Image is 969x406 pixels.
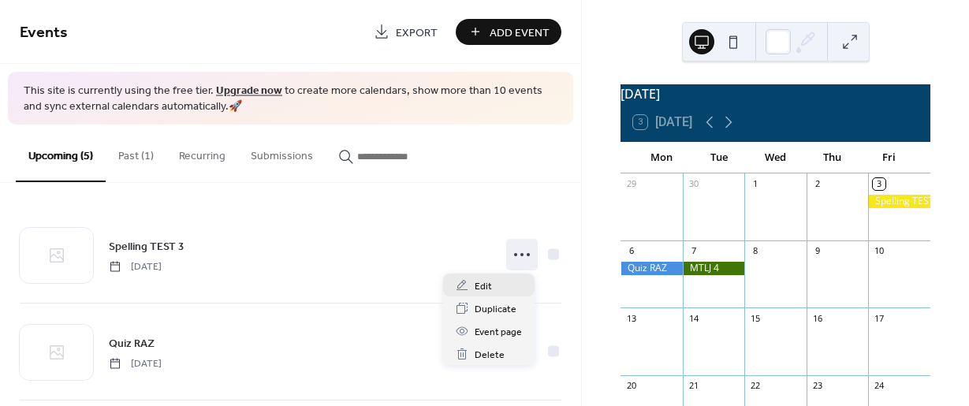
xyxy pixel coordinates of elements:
div: Wed [747,142,804,173]
div: 16 [811,312,823,324]
div: 30 [688,178,699,190]
span: Event page [475,324,522,341]
div: 13 [625,312,637,324]
button: Add Event [456,19,561,45]
div: 8 [749,245,761,257]
div: 3 [873,178,885,190]
span: Add Event [490,24,550,41]
div: 2 [811,178,823,190]
span: Quiz RAZ [109,335,155,352]
a: Quiz RAZ [109,334,155,352]
div: 15 [749,312,761,324]
div: 29 [625,178,637,190]
div: Thu [804,142,861,173]
div: 14 [688,312,699,324]
a: Export [362,19,449,45]
span: This site is currently using the free tier. to create more calendars, show more than 10 events an... [24,84,557,114]
div: 20 [625,380,637,392]
div: Mon [633,142,690,173]
div: MTLJ 4 [683,262,745,275]
div: Tue [691,142,747,173]
a: Upgrade now [216,80,282,102]
span: Edit [475,278,492,295]
button: Recurring [166,125,238,181]
div: 1 [749,178,761,190]
div: 9 [811,245,823,257]
div: Spelling TEST 3 [868,195,930,208]
div: Fri [861,142,918,173]
span: Spelling TEST 3 [109,238,184,255]
div: 7 [688,245,699,257]
span: Export [396,24,438,41]
div: 17 [873,312,885,324]
div: 10 [873,245,885,257]
span: Delete [475,347,505,363]
span: Duplicate [475,301,516,318]
button: Submissions [238,125,326,181]
span: Events [20,17,68,48]
button: Past (1) [106,125,166,181]
div: 24 [873,380,885,392]
a: Spelling TEST 3 [109,237,184,255]
div: Problem Solver 5 [868,262,930,275]
div: [DATE] [621,84,930,103]
button: Upcoming (5) [16,125,106,182]
div: 6 [625,245,637,257]
div: Dictée 4 [683,330,745,343]
div: Quiz RAZ [621,262,683,275]
div: 21 [688,380,699,392]
div: 23 [811,380,823,392]
div: 22 [749,380,761,392]
span: [DATE] [109,259,162,274]
span: [DATE] [109,356,162,371]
